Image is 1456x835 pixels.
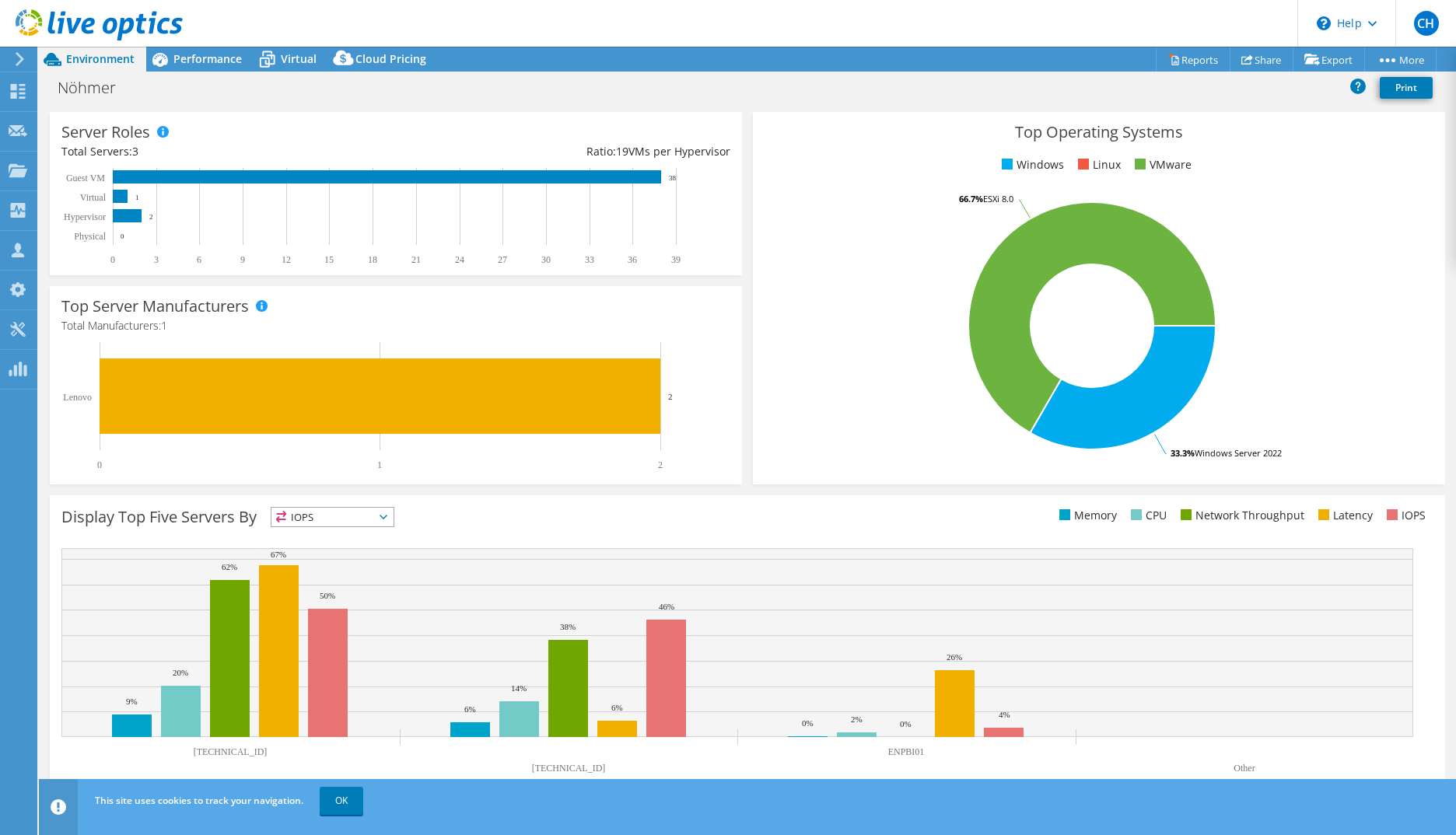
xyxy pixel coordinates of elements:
[1380,77,1433,99] a: Print
[271,550,286,559] text: 67%
[355,51,426,66] span: Cloud Pricing
[455,254,464,265] text: 24
[1074,156,1121,173] li: Linux
[1364,47,1437,72] a: More
[765,124,1433,141] h3: Top Operating Systems
[66,173,105,183] text: Guest VM
[1234,763,1255,774] text: Other
[947,652,962,662] text: 26%
[616,144,628,159] span: 19
[271,508,394,526] span: IOPS
[197,254,201,265] text: 6
[1127,507,1167,524] li: CPU
[97,459,102,470] text: 0
[900,719,912,728] text: 0%
[161,318,167,333] span: 1
[511,683,527,693] text: 14%
[1131,156,1192,173] li: VMware
[1414,11,1439,36] span: CH
[63,392,92,403] text: Lenovo
[154,254,159,265] text: 3
[194,746,268,757] text: [TECHNICAL_ID]
[560,622,576,631] text: 38%
[658,459,663,470] text: 2
[1230,47,1293,72] a: Share
[998,156,1064,173] li: Windows
[324,254,334,265] text: 15
[983,193,1013,204] tspan: ESXi 8.0
[61,298,249,315] h3: Top Server Manufacturers
[802,718,814,728] text: 0%
[888,746,925,757] text: ENPBI01
[368,254,377,265] text: 18
[64,211,106,222] text: Hypervisor
[585,254,594,265] text: 33
[464,704,476,714] text: 6%
[671,254,681,265] text: 39
[851,714,863,724] text: 2%
[80,192,107,203] text: Virtual
[541,254,551,265] text: 30
[659,602,674,611] text: 46%
[959,193,983,204] tspan: 66.7%
[1171,447,1195,459] tspan: 33.3%
[611,703,623,712] text: 6%
[281,51,317,66] span: Virtual
[1156,47,1230,72] a: Reports
[240,254,245,265] text: 9
[282,254,291,265] text: 12
[61,143,396,160] div: Total Servers:
[1055,507,1117,524] li: Memory
[1177,507,1304,524] li: Network Throughput
[532,763,606,774] text: [TECHNICAL_ID]
[396,143,730,160] div: Ratio: VMs per Hypervisor
[222,562,237,571] text: 62%
[668,392,673,401] text: 2
[74,231,106,242] text: Physical
[66,51,135,66] span: Environment
[132,144,138,159] span: 3
[51,79,140,96] h1: Nöhmer
[411,254,421,265] text: 21
[1383,507,1426,524] li: IOPS
[669,174,677,182] text: 38
[61,317,730,334] h4: Total Manufacturers:
[95,794,303,807] span: This site uses cookies to track your navigation.
[320,787,363,815] a: OK
[1293,47,1365,72] a: Export
[173,51,242,66] span: Performance
[135,194,139,201] text: 1
[1317,16,1331,30] svg: \n
[110,254,115,265] text: 0
[999,710,1010,719] text: 4%
[377,459,382,470] text: 1
[173,668,188,677] text: 20%
[149,213,153,221] text: 2
[1314,507,1373,524] li: Latency
[498,254,507,265] text: 27
[628,254,637,265] text: 36
[320,591,335,600] text: 50%
[121,232,124,240] text: 0
[126,697,138,706] text: 9%
[1195,447,1282,459] tspan: Windows Server 2022
[61,124,150,141] h3: Server Roles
